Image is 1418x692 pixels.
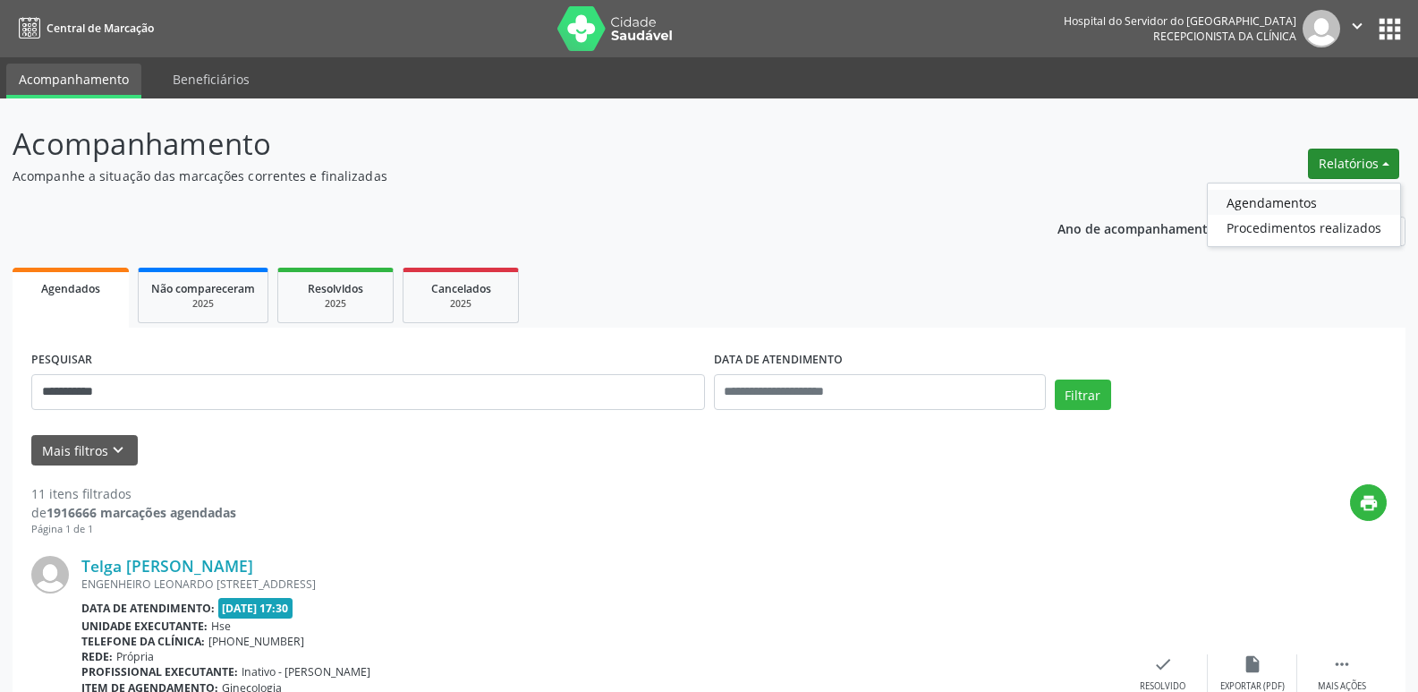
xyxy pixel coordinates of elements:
[160,64,262,95] a: Beneficiários
[31,556,69,594] img: img
[1055,380,1111,410] button: Filtrar
[1359,493,1379,513] i: print
[1153,654,1173,674] i: check
[116,649,154,664] span: Própria
[13,167,988,185] p: Acompanhe a situação das marcações correntes e finalizadas
[31,522,236,537] div: Página 1 de 1
[81,649,113,664] b: Rede:
[1208,215,1400,240] a: Procedimentos realizados
[714,346,843,374] label: DATA DE ATENDIMENTO
[31,435,138,466] button: Mais filtroskeyboard_arrow_down
[1057,217,1216,239] p: Ano de acompanhamento
[208,634,304,649] span: [PHONE_NUMBER]
[31,484,236,503] div: 11 itens filtrados
[31,503,236,522] div: de
[81,664,238,679] b: Profissional executante:
[308,281,363,296] span: Resolvidos
[47,21,154,36] span: Central de Marcação
[1350,484,1387,521] button: print
[1153,29,1296,44] span: Recepcionista da clínica
[1332,654,1352,674] i: 
[41,281,100,296] span: Agendados
[81,556,253,576] a: Telga [PERSON_NAME]
[1208,190,1400,215] a: Agendamentos
[13,122,988,167] p: Acompanhamento
[31,346,92,374] label: PESQUISAR
[81,577,1118,592] div: ENGENHEIRO LEONARDO [STREET_ADDRESS]
[1347,16,1367,36] i: 
[6,64,141,98] a: Acompanhamento
[13,13,154,43] a: Central de Marcação
[211,619,231,634] span: Hse
[1064,13,1296,29] div: Hospital do Servidor do [GEOGRAPHIC_DATA]
[108,440,128,460] i: keyboard_arrow_down
[47,504,236,521] strong: 1916666 marcações agendadas
[431,281,491,296] span: Cancelados
[81,601,215,616] b: Data de atendimento:
[1207,183,1401,247] ul: Relatórios
[291,297,380,311] div: 2025
[416,297,505,311] div: 2025
[1308,149,1399,179] button: Relatórios
[151,297,255,311] div: 2025
[1374,13,1405,45] button: apps
[1340,10,1374,47] button: 
[81,619,208,634] b: Unidade executante:
[218,598,293,619] span: [DATE] 17:30
[1243,654,1262,674] i: insert_drive_file
[151,281,255,296] span: Não compareceram
[242,664,370,679] span: Inativo - [PERSON_NAME]
[81,634,205,649] b: Telefone da clínica:
[1303,10,1340,47] img: img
